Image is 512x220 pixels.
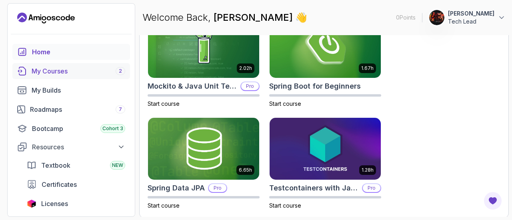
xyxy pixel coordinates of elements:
div: My Courses [32,66,125,76]
span: Start course [148,202,180,209]
p: Welcome Back, [142,11,307,24]
div: Home [32,47,125,57]
a: home [12,44,130,60]
span: Cohort 3 [102,125,123,132]
span: 2 [119,68,122,74]
h2: Mockito & Java Unit Testing [148,81,237,92]
img: Spring Data JPA card [148,118,259,180]
a: textbook [22,157,130,173]
span: Certificates [42,180,77,189]
img: Testcontainers with Java card [270,118,381,180]
p: 1.28h [362,167,374,173]
span: 7 [119,106,122,113]
button: Open Feedback Button [483,191,502,210]
a: bootcamp [12,121,130,137]
p: 6.65h [239,167,252,173]
span: Textbook [41,161,70,170]
p: Pro [209,184,226,192]
p: [PERSON_NAME] [448,10,494,18]
a: Spring Boot for Beginners card1.67hSpring Boot for BeginnersStart course [269,15,381,108]
div: Roadmaps [30,105,125,114]
button: user profile image[PERSON_NAME]Tech Lead [429,10,506,26]
div: Resources [32,142,125,152]
a: Testcontainers with Java card1.28hTestcontainers with JavaProStart course [269,117,381,210]
a: Landing page [17,12,75,24]
span: Start course [269,202,301,209]
a: roadmaps [12,101,130,117]
p: 2.02h [239,65,252,71]
span: Licenses [41,199,68,208]
img: Spring Boot for Beginners card [270,16,381,78]
h2: Spring Data JPA [148,182,205,194]
img: Mockito & Java Unit Testing card [148,16,259,78]
span: 👋 [295,11,307,24]
span: [PERSON_NAME] [214,12,295,23]
a: Spring Data JPA card6.65hSpring Data JPAProStart course [148,117,260,210]
div: Bootcamp [32,124,125,133]
button: Resources [12,140,130,154]
p: 0 Points [396,14,416,22]
a: certificates [22,176,130,192]
div: My Builds [32,85,125,95]
img: jetbrains icon [27,200,36,208]
p: Pro [363,184,380,192]
img: user profile image [429,10,444,25]
a: builds [12,82,130,98]
span: Start course [148,100,180,107]
a: courses [12,63,130,79]
a: Mockito & Java Unit Testing card2.02hMockito & Java Unit TestingProStart course [148,15,260,108]
span: NEW [112,162,123,168]
h2: Testcontainers with Java [269,182,359,194]
h2: Spring Boot for Beginners [269,81,361,92]
a: licenses [22,196,130,212]
p: Tech Lead [448,18,494,26]
p: 1.67h [361,65,374,71]
span: Start course [269,100,301,107]
p: Pro [241,82,259,90]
